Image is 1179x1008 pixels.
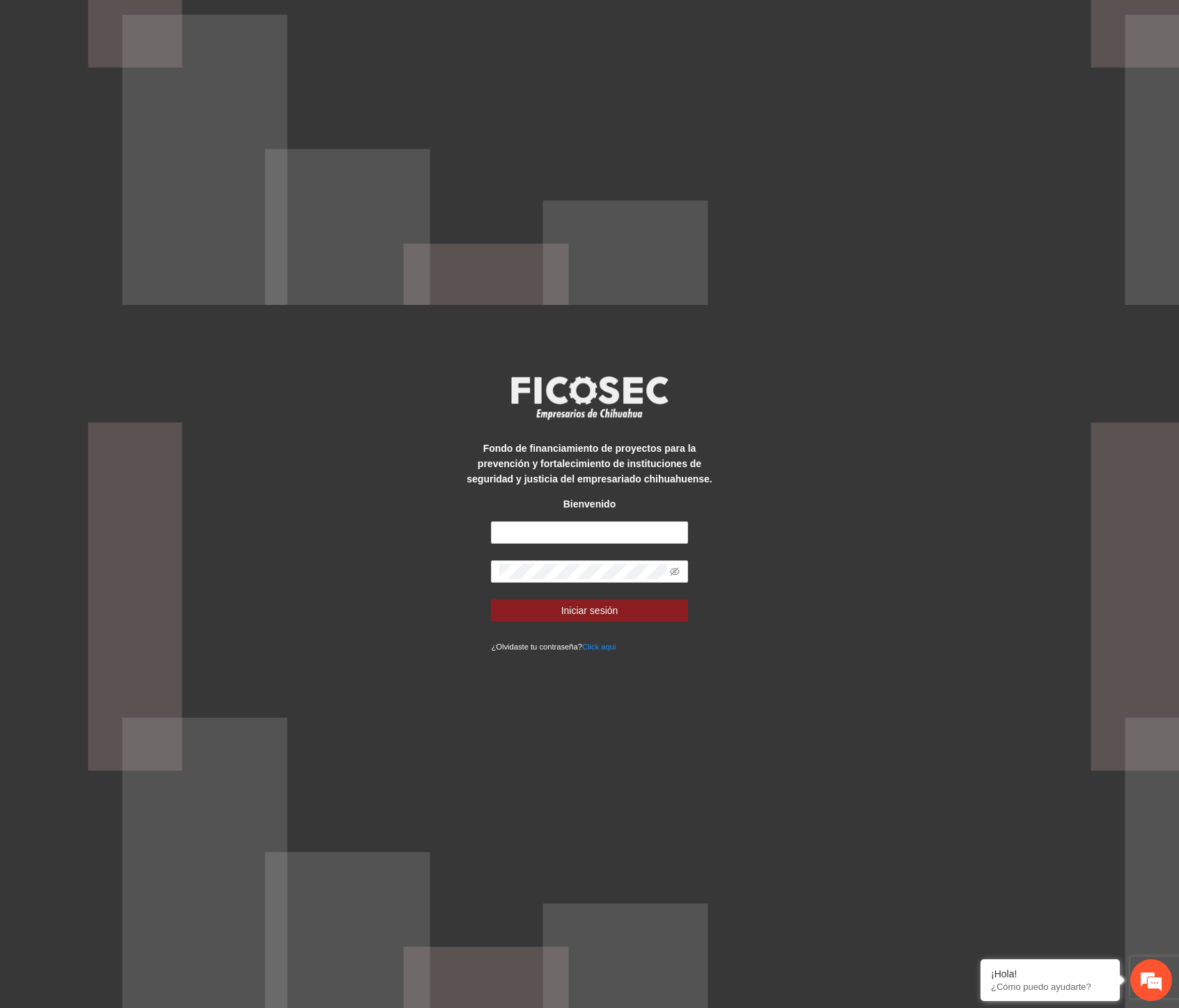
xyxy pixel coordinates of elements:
strong: Fondo de financiamiento de proyectos para la prevención y fortalecimiento de instituciones de seg... [467,443,712,485]
div: ¡Hola! [991,968,1109,979]
span: Iniciar sesión [561,603,618,618]
strong: Bienvenido [563,498,616,510]
span: eye-invisible [670,567,680,576]
button: Iniciar sesión [491,599,687,622]
img: logo [502,372,676,423]
p: ¿Cómo puedo ayudarte? [991,982,1109,992]
a: Click aqui [582,643,616,651]
small: ¿Olvidaste tu contraseña? [491,643,616,651]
